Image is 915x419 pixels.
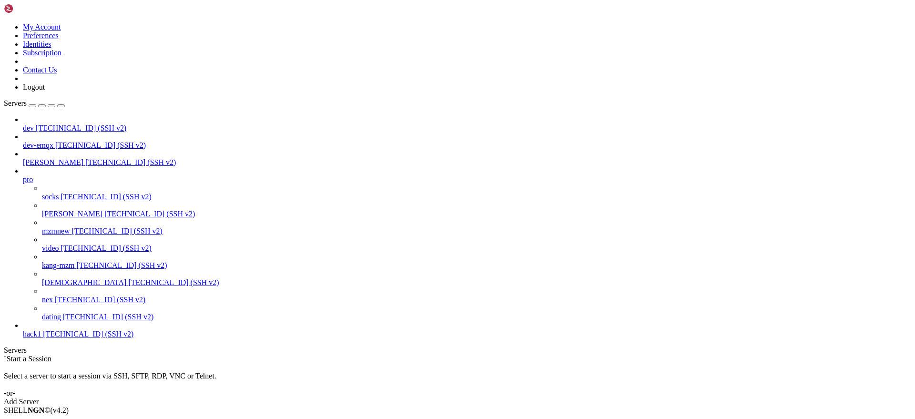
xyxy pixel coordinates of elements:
[42,193,59,201] span: socks
[42,218,911,235] li: mzmnew [TECHNICAL_ID] (SSH v2)
[23,321,911,338] li: hack1 [TECHNICAL_ID] (SSH v2)
[23,115,911,133] li: dev [TECHNICAL_ID] (SSH v2)
[72,227,163,235] span: [TECHNICAL_ID] (SSH v2)
[42,193,911,201] a: socks [TECHNICAL_ID] (SSH v2)
[42,210,911,218] a: [PERSON_NAME] [TECHNICAL_ID] (SSH v2)
[42,296,911,304] a: nex [TECHNICAL_ID] (SSH v2)
[23,23,61,31] a: My Account
[51,406,69,414] span: 4.2.0
[42,210,102,218] span: [PERSON_NAME]
[42,278,911,287] a: [DEMOGRAPHIC_DATA] [TECHNICAL_ID] (SSH v2)
[28,406,45,414] b: NGN
[4,363,911,398] div: Select a server to start a session via SSH, SFTP, RDP, VNC or Telnet. -or-
[23,150,911,167] li: [PERSON_NAME] [TECHNICAL_ID] (SSH v2)
[4,99,65,107] a: Servers
[42,270,911,287] li: [DEMOGRAPHIC_DATA] [TECHNICAL_ID] (SSH v2)
[23,330,911,338] a: hack1 [TECHNICAL_ID] (SSH v2)
[23,49,61,57] a: Subscription
[23,133,911,150] li: dev-emqx [TECHNICAL_ID] (SSH v2)
[43,330,133,338] span: [TECHNICAL_ID] (SSH v2)
[23,175,33,184] span: pro
[23,330,41,338] span: hack1
[42,227,70,235] span: mzmnew
[76,261,167,269] span: [TECHNICAL_ID] (SSH v2)
[23,40,51,48] a: Identities
[42,261,911,270] a: kang-mzm [TECHNICAL_ID] (SSH v2)
[85,158,176,166] span: [TECHNICAL_ID] (SSH v2)
[42,278,126,286] span: [DEMOGRAPHIC_DATA]
[42,235,911,253] li: video [TECHNICAL_ID] (SSH v2)
[42,304,911,321] li: dating [TECHNICAL_ID] (SSH v2)
[23,141,911,150] a: dev-emqx [TECHNICAL_ID] (SSH v2)
[23,31,59,40] a: Preferences
[23,175,911,184] a: pro
[55,141,146,149] span: [TECHNICAL_ID] (SSH v2)
[63,313,153,321] span: [TECHNICAL_ID] (SSH v2)
[23,124,911,133] a: dev [TECHNICAL_ID] (SSH v2)
[23,83,45,91] a: Logout
[4,4,59,13] img: Shellngn
[4,406,69,414] span: SHELL ©
[61,193,152,201] span: [TECHNICAL_ID] (SSH v2)
[42,253,911,270] li: kang-mzm [TECHNICAL_ID] (SSH v2)
[7,355,51,363] span: Start a Session
[128,278,219,286] span: [TECHNICAL_ID] (SSH v2)
[61,244,152,252] span: [TECHNICAL_ID] (SSH v2)
[23,167,911,321] li: pro
[42,296,53,304] span: nex
[42,261,74,269] span: kang-mzm
[4,398,911,406] div: Add Server
[4,355,7,363] span: 
[4,99,27,107] span: Servers
[42,184,911,201] li: socks [TECHNICAL_ID] (SSH v2)
[104,210,195,218] span: [TECHNICAL_ID] (SSH v2)
[42,227,911,235] a: mzmnew [TECHNICAL_ID] (SSH v2)
[42,313,61,321] span: dating
[23,158,83,166] span: [PERSON_NAME]
[4,346,911,355] div: Servers
[23,158,911,167] a: [PERSON_NAME] [TECHNICAL_ID] (SSH v2)
[42,313,911,321] a: dating [TECHNICAL_ID] (SSH v2)
[23,141,53,149] span: dev-emqx
[42,244,59,252] span: video
[36,124,126,132] span: [TECHNICAL_ID] (SSH v2)
[23,124,34,132] span: dev
[23,66,57,74] a: Contact Us
[42,244,911,253] a: video [TECHNICAL_ID] (SSH v2)
[42,287,911,304] li: nex [TECHNICAL_ID] (SSH v2)
[55,296,145,304] span: [TECHNICAL_ID] (SSH v2)
[42,201,911,218] li: [PERSON_NAME] [TECHNICAL_ID] (SSH v2)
